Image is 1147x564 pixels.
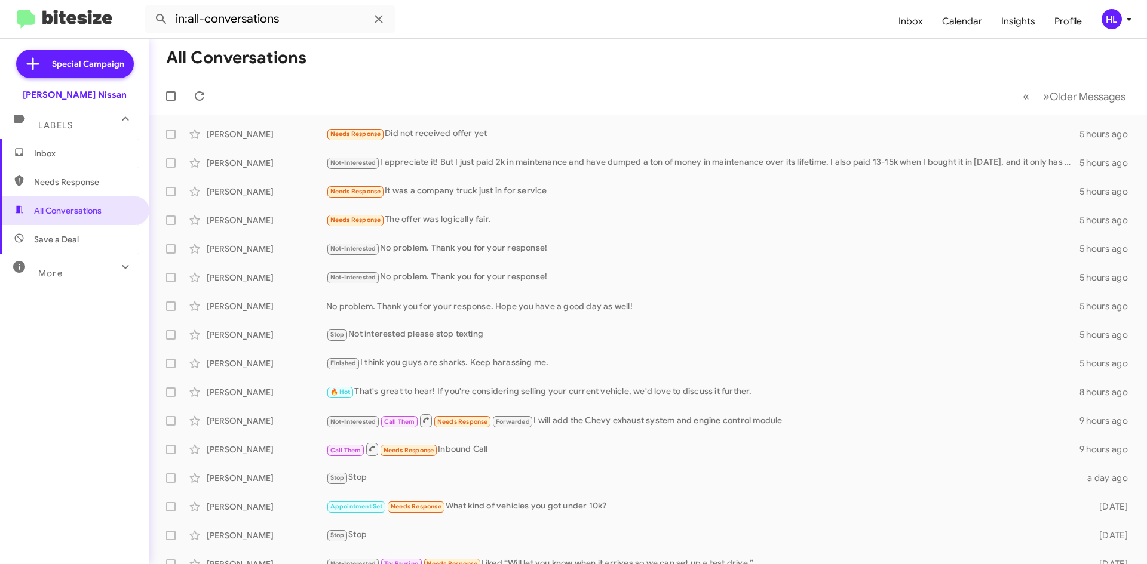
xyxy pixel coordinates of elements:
[330,418,376,426] span: Not-Interested
[1036,84,1133,109] button: Next
[1079,243,1137,255] div: 5 hours ago
[23,89,127,101] div: [PERSON_NAME] Nissan
[207,443,326,455] div: [PERSON_NAME]
[166,48,306,67] h1: All Conversations
[326,184,1079,198] div: It was a company truck just in for service
[326,500,1080,513] div: What kind of vehicles you got under 10k?
[384,446,434,454] span: Needs Response
[207,357,326,369] div: [PERSON_NAME]
[326,413,1079,428] div: I will add the Chevy exhaust system and engine control module
[1079,415,1137,427] div: 9 hours ago
[207,386,326,398] div: [PERSON_NAME]
[145,5,395,33] input: Search
[391,503,441,510] span: Needs Response
[38,120,73,131] span: Labels
[326,242,1079,255] div: No problem. Thank you for your response!
[326,442,1079,457] div: Inbound Call
[1016,84,1036,109] button: Previous
[326,127,1079,141] div: Did not received offer yet
[1079,186,1137,198] div: 5 hours ago
[1079,386,1137,398] div: 8 hours ago
[330,216,381,224] span: Needs Response
[34,176,136,188] span: Needs Response
[384,418,415,426] span: Call Them
[330,187,381,195] span: Needs Response
[1023,89,1029,104] span: «
[1079,443,1137,455] div: 9 hours ago
[1091,9,1134,29] button: HL
[207,300,326,312] div: [PERSON_NAME]
[1079,357,1137,369] div: 5 hours ago
[326,300,1079,312] div: No problem. Thank you for your response. Hope you have a good day as well!
[1079,157,1137,169] div: 5 hours ago
[330,531,345,539] span: Stop
[34,147,136,159] span: Inbox
[34,205,102,217] span: All Conversations
[207,157,326,169] div: [PERSON_NAME]
[326,328,1079,341] div: Not interested please stop texting
[326,156,1079,169] div: I appreciate it! But I just paid 2k in maintenance and have dumped a ton of money in maintenance ...
[326,471,1080,485] div: Stop
[52,58,124,70] span: Special Campaign
[330,503,383,510] span: Appointment Set
[207,186,326,198] div: [PERSON_NAME]
[1079,272,1137,283] div: 5 hours ago
[207,529,326,541] div: [PERSON_NAME]
[207,272,326,283] div: [PERSON_NAME]
[38,268,63,279] span: More
[207,214,326,226] div: [PERSON_NAME]
[326,385,1079,399] div: That's great to hear! If you're considering selling your current vehicle, we'd love to discuss it...
[326,528,1080,542] div: Stop
[330,159,376,167] span: Not-Interested
[207,243,326,255] div: [PERSON_NAME]
[34,233,79,245] span: Save a Deal
[1079,329,1137,341] div: 5 hours ago
[1050,90,1125,103] span: Older Messages
[933,4,992,39] a: Calendar
[207,329,326,341] div: [PERSON_NAME]
[326,356,1079,370] div: I think you guys are sharks. Keep harassing me.
[1080,472,1137,484] div: a day ago
[1080,529,1137,541] div: [DATE]
[992,4,1045,39] a: Insights
[207,415,326,427] div: [PERSON_NAME]
[493,416,532,427] span: Forwarded
[330,130,381,138] span: Needs Response
[326,213,1079,227] div: The offer was logically fair.
[330,388,351,396] span: 🔥 Hot
[16,50,134,78] a: Special Campaign
[1102,9,1122,29] div: HL
[330,331,345,338] span: Stop
[1079,214,1137,226] div: 5 hours ago
[1045,4,1091,39] a: Profile
[207,501,326,513] div: [PERSON_NAME]
[330,446,361,454] span: Call Them
[330,474,345,482] span: Stop
[330,273,376,281] span: Not-Interested
[330,245,376,252] span: Not-Interested
[889,4,933,39] a: Inbox
[207,472,326,484] div: [PERSON_NAME]
[1080,501,1137,513] div: [DATE]
[437,418,488,426] span: Needs Response
[1079,300,1137,312] div: 5 hours ago
[207,128,326,140] div: [PERSON_NAME]
[1016,84,1133,109] nav: Page navigation example
[326,270,1079,284] div: No problem. Thank you for your response!
[1079,128,1137,140] div: 5 hours ago
[330,359,357,367] span: Finished
[1043,89,1050,104] span: »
